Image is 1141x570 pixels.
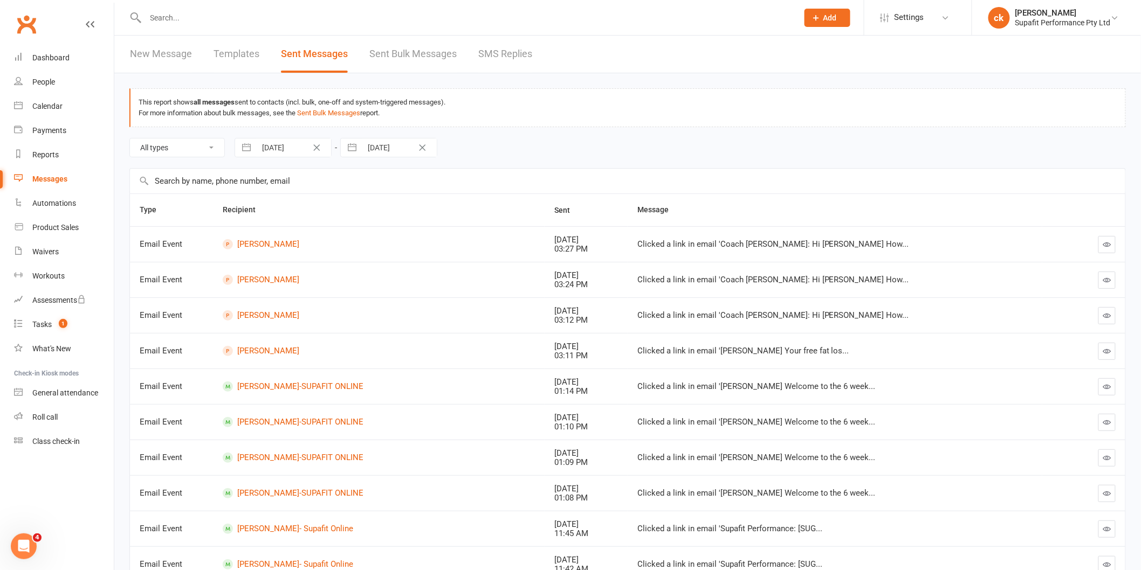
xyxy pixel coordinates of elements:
[32,437,80,446] div: Class check-in
[478,36,532,73] a: SMS Replies
[139,97,1117,108] div: This report shows sent to contacts (incl. bulk, one-off and system-triggered messages).
[554,520,618,529] div: [DATE]
[637,382,1033,391] div: Clicked a link in email '[PERSON_NAME] Welcome to the 6 week...
[140,489,203,498] div: Email Event
[142,10,791,25] input: Search...
[1015,8,1111,18] div: [PERSON_NAME]
[223,524,535,534] a: [PERSON_NAME]- Supafit Online
[223,559,535,569] a: [PERSON_NAME]- Supafit Online
[554,342,618,351] div: [DATE]
[362,138,437,157] input: To
[140,524,203,533] div: Email Event
[628,194,1042,226] th: Message
[130,194,213,226] th: Type
[223,453,535,463] a: [PERSON_NAME]-SUPAFIT ONLINE
[554,204,582,217] button: Sent
[130,36,192,73] a: New Message
[554,245,618,254] div: 03:27 PM
[32,413,58,421] div: Roll call
[14,94,114,119] a: Calendar
[32,126,66,135] div: Payments
[554,307,618,316] div: [DATE]
[11,533,37,559] iframe: Intercom live chat
[32,175,67,183] div: Messages
[140,418,203,427] div: Email Event
[140,346,203,356] div: Email Event
[895,5,924,30] span: Settings
[554,484,618,493] div: [DATE]
[554,378,618,387] div: [DATE]
[297,109,360,117] a: Sent Bulk Messages
[823,13,837,22] span: Add
[554,529,618,538] div: 11:45 AM
[554,351,618,360] div: 03:11 PM
[223,275,535,285] a: [PERSON_NAME]
[281,36,348,73] a: Sent Messages
[32,320,52,329] div: Tasks
[554,271,618,280] div: [DATE]
[14,70,114,94] a: People
[14,288,114,312] a: Assessments
[369,36,457,73] a: Sent Bulk Messages
[637,311,1033,320] div: Clicked a link in email 'Coach [PERSON_NAME]: Hi [PERSON_NAME] How...
[140,311,203,320] div: Email Event
[223,346,535,356] a: [PERSON_NAME]
[140,453,203,462] div: Email Event
[637,560,1033,569] div: Clicked a link in email 'Supafit Performance: [SUG...
[554,458,618,467] div: 01:09 PM
[13,11,40,38] a: Clubworx
[223,417,535,427] a: [PERSON_NAME]-SUPAFIT ONLINE
[223,310,535,321] a: [PERSON_NAME]
[256,138,331,157] input: From
[140,382,203,391] div: Email Event
[223,488,535,498] a: [PERSON_NAME]-SUPAFIT ONLINE
[14,46,114,70] a: Dashboard
[1015,18,1111,27] div: Supafit Performance Pty Ltd
[32,272,65,280] div: Workouts
[32,150,59,159] div: Reports
[32,247,59,256] div: Waivers
[32,53,70,62] div: Dashboard
[637,346,1033,356] div: Clicked a link in email '[PERSON_NAME] Your free fat los...
[32,199,76,207] div: Automations
[213,194,545,226] th: Recipient
[554,316,618,325] div: 03:12 PM
[554,206,582,214] span: Sent
[554,555,618,565] div: [DATE]
[14,191,114,216] a: Automations
[194,98,235,106] strong: all messages
[413,141,432,154] button: Clear Date
[14,167,114,191] a: Messages
[32,388,98,397] div: General attendance
[14,337,114,361] a: What's New
[637,453,1033,462] div: Clicked a link in email '[PERSON_NAME] Welcome to the 6 week...
[59,319,67,328] span: 1
[637,524,1033,533] div: Clicked a link in email 'Supafit Performance: [SUG...
[554,422,618,432] div: 01:10 PM
[223,239,535,249] a: [PERSON_NAME]
[139,108,1117,119] div: For more information about bulk messages, see the report.
[554,493,618,503] div: 01:08 PM
[14,381,114,405] a: General attendance kiosk mode
[14,264,114,288] a: Workouts
[33,533,42,542] span: 4
[140,275,203,284] div: Email Event
[32,78,55,86] div: People
[130,169,1125,193] input: Search by name, phone number, email
[32,223,79,232] div: Product Sales
[14,240,114,264] a: Waivers
[637,489,1033,498] div: Clicked a link in email '[PERSON_NAME] Welcome to the 6 week...
[637,418,1033,427] div: Clicked a link in email '[PERSON_NAME] Welcome to the 6 week...
[554,280,618,289] div: 03:24 PM
[32,102,63,110] div: Calendar
[307,141,326,154] button: Clear Date
[14,405,114,429] a: Roll call
[554,235,618,245] div: [DATE]
[14,216,114,240] a: Product Sales
[214,36,259,73] a: Templates
[140,240,203,249] div: Email Event
[14,143,114,167] a: Reports
[637,275,1033,284] div: Clicked a link in email 'Coach [PERSON_NAME]: Hi [PERSON_NAME] How...
[988,7,1010,29] div: ck
[554,387,618,396] div: 01:14 PM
